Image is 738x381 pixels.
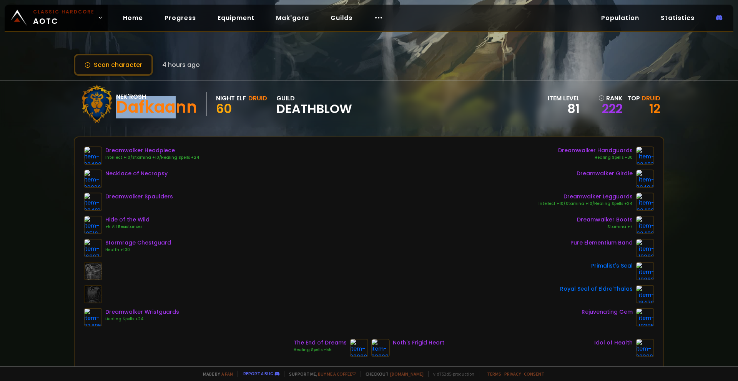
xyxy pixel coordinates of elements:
span: AOTC [33,8,95,27]
img: item-22492 [636,216,654,234]
div: Dreamwalker Wristguards [105,308,179,316]
div: Stamina +7 [577,224,633,230]
button: Scan character [74,54,153,76]
div: Necklace of Necropsy [105,170,168,178]
div: Night Elf [216,93,246,103]
a: [DOMAIN_NAME] [390,371,424,377]
div: Hide of the Wild [105,216,150,224]
div: Intellect +10/Stamina +10/Healing Spells +24 [539,201,633,207]
a: 222 [598,103,623,115]
span: v. d752d5 - production [428,371,474,377]
div: Pure Elementium Band [570,239,633,247]
img: item-16897 [84,239,102,257]
img: item-22495 [84,308,102,326]
span: 60 [216,100,232,117]
div: +5 All Resistances [105,224,150,230]
div: Dreamwalker Legguards [539,193,633,201]
img: item-19863 [636,262,654,280]
div: The End of Dreams [294,339,347,347]
a: Terms [487,371,501,377]
a: Mak'gora [270,10,315,26]
div: Health +100 [105,247,171,253]
div: Dafkaann [116,101,197,113]
div: Top [627,93,660,103]
a: Progress [158,10,202,26]
img: item-22399 [636,339,654,357]
div: Nek'Rosh [116,92,197,101]
a: 12 [649,100,660,117]
img: item-23036 [84,170,102,188]
span: Checkout [361,371,424,377]
div: Dreamwalker Spaulders [105,193,173,201]
div: guild [276,93,352,115]
small: Classic Hardcore [33,8,95,15]
img: item-22490 [84,146,102,165]
a: Privacy [504,371,521,377]
a: Home [117,10,149,26]
a: Guilds [324,10,359,26]
div: Idol of Health [594,339,633,347]
div: Rejuvenating Gem [582,308,633,316]
div: 81 [548,103,580,115]
span: Druid [642,94,660,103]
span: 4 hours ago [162,60,200,70]
a: a fan [221,371,233,377]
img: item-22493 [636,146,654,165]
span: Made by [198,371,233,377]
div: Healing Spells +55 [294,347,347,353]
a: Equipment [211,10,261,26]
div: Royal Seal of Eldre'Thalas [560,285,633,293]
a: Population [595,10,645,26]
img: item-22494 [636,170,654,188]
img: item-22489 [636,193,654,211]
div: Dreamwalker Handguards [558,146,633,155]
img: item-19382 [636,239,654,257]
div: Noth's Frigid Heart [393,339,444,347]
img: item-18470 [636,285,654,303]
a: Buy me a coffee [318,371,356,377]
img: item-19395 [636,308,654,326]
a: Classic HardcoreAOTC [5,5,108,31]
div: item level [548,93,580,103]
div: rank [598,93,623,103]
div: Stormrage Chestguard [105,239,171,247]
a: Consent [524,371,544,377]
div: Healing Spells +30 [558,155,633,161]
div: Dreamwalker Girdle [577,170,633,178]
div: Dreamwalker Boots [577,216,633,224]
a: Report a bug [243,371,273,376]
img: item-22491 [84,193,102,211]
img: item-22988 [350,339,368,357]
span: DeathBlow [276,103,352,115]
a: Statistics [655,10,701,26]
div: Healing Spells +24 [105,316,179,322]
div: Druid [248,93,267,103]
div: Intellect +10/Stamina +10/Healing Spells +24 [105,155,199,161]
span: Support me, [284,371,356,377]
div: Primalist's Seal [591,262,633,270]
img: item-18510 [84,216,102,234]
div: Dreamwalker Headpiece [105,146,199,155]
img: item-23029 [371,339,390,357]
